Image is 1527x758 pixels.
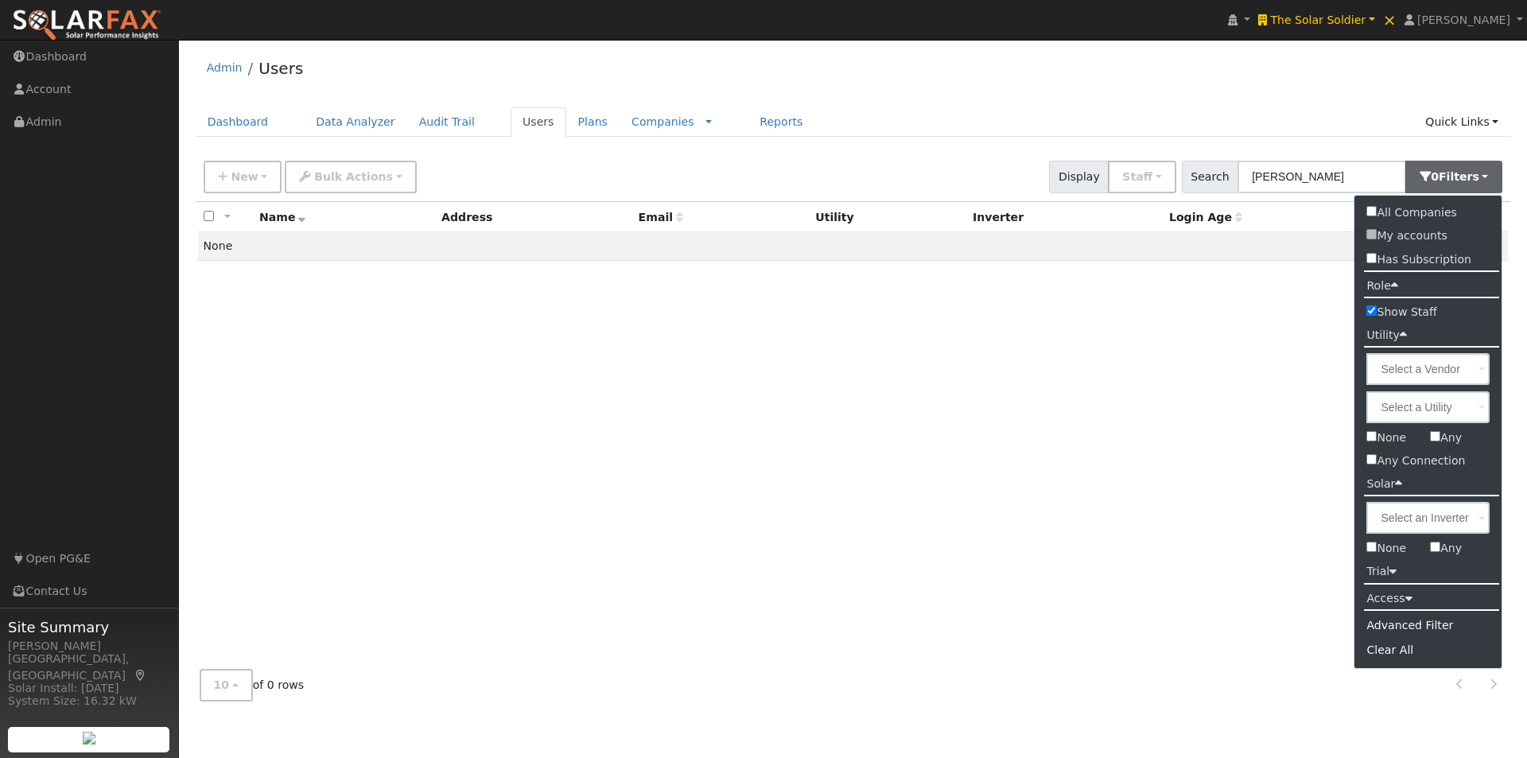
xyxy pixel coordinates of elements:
[1354,274,1409,297] label: Role
[83,732,95,744] img: retrieve
[200,669,305,702] span: of 0 rows
[259,211,306,224] span: Name
[1354,324,1418,347] label: Utility
[1366,305,1377,316] input: Show Staff
[1366,229,1377,239] input: My accounts
[1270,14,1366,26] span: The Solar Soldier
[1354,613,1502,638] div: Advanced Filter
[1439,170,1479,183] span: Filter
[1108,161,1175,193] button: Staff
[1366,253,1377,263] input: Has Subscription
[258,59,303,78] a: Users
[207,61,243,74] a: Admin
[1354,449,1502,472] label: Any Connection
[214,678,230,691] span: 10
[511,107,566,137] a: Users
[973,209,1158,226] div: Inverter
[231,170,258,183] span: New
[1366,353,1490,385] input: Select a Vendor
[1366,542,1377,552] input: None
[1366,502,1490,534] input: Select an Inverter
[566,107,620,137] a: Plans
[1354,537,1418,560] label: None
[1169,211,1242,224] span: Days since last login
[1354,472,1414,496] label: Solar
[1418,426,1474,449] label: Any
[1354,301,1502,324] label: Show Staff
[407,107,487,137] a: Audit Trail
[1366,206,1377,216] input: All Companies
[8,638,170,655] div: [PERSON_NAME]
[8,651,170,684] div: [GEOGRAPHIC_DATA], [GEOGRAPHIC_DATA]
[12,9,161,42] img: SolarFax
[1354,224,1459,247] label: My accounts
[1354,248,1483,271] label: Has Subscription
[1049,161,1109,193] span: Display
[1182,161,1238,193] span: Search
[1430,542,1440,552] input: Any
[1472,170,1478,183] span: s
[285,161,416,193] button: Bulk Actions
[1354,560,1408,583] label: Trial
[8,680,170,697] div: Solar Install: [DATE]
[314,170,393,183] span: Bulk Actions
[1405,161,1502,193] button: 0Filters
[304,107,407,137] a: Data Analyzer
[1238,161,1406,193] input: Search
[815,209,962,226] div: Utility
[639,211,683,224] span: Email
[1366,431,1377,441] input: None
[1354,426,1418,449] label: None
[1354,201,1468,224] label: All Companies
[196,107,281,137] a: Dashboard
[1366,391,1490,423] input: Select a Utility
[1354,638,1502,663] div: Clear All
[204,161,282,193] button: New
[200,669,253,702] button: 10
[1413,107,1510,137] a: Quick Links
[1366,454,1377,465] input: Any Connection
[134,669,148,682] a: Map
[1383,10,1397,29] span: ×
[748,107,814,137] a: Reports
[8,693,170,709] div: System Size: 16.32 kW
[198,232,1509,261] td: None
[1430,431,1440,441] input: Any
[1354,587,1424,610] label: Access
[1418,537,1474,560] label: Any
[631,115,694,128] a: Companies
[1417,14,1510,26] span: [PERSON_NAME]
[441,209,627,226] div: Address
[8,616,170,638] span: Site Summary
